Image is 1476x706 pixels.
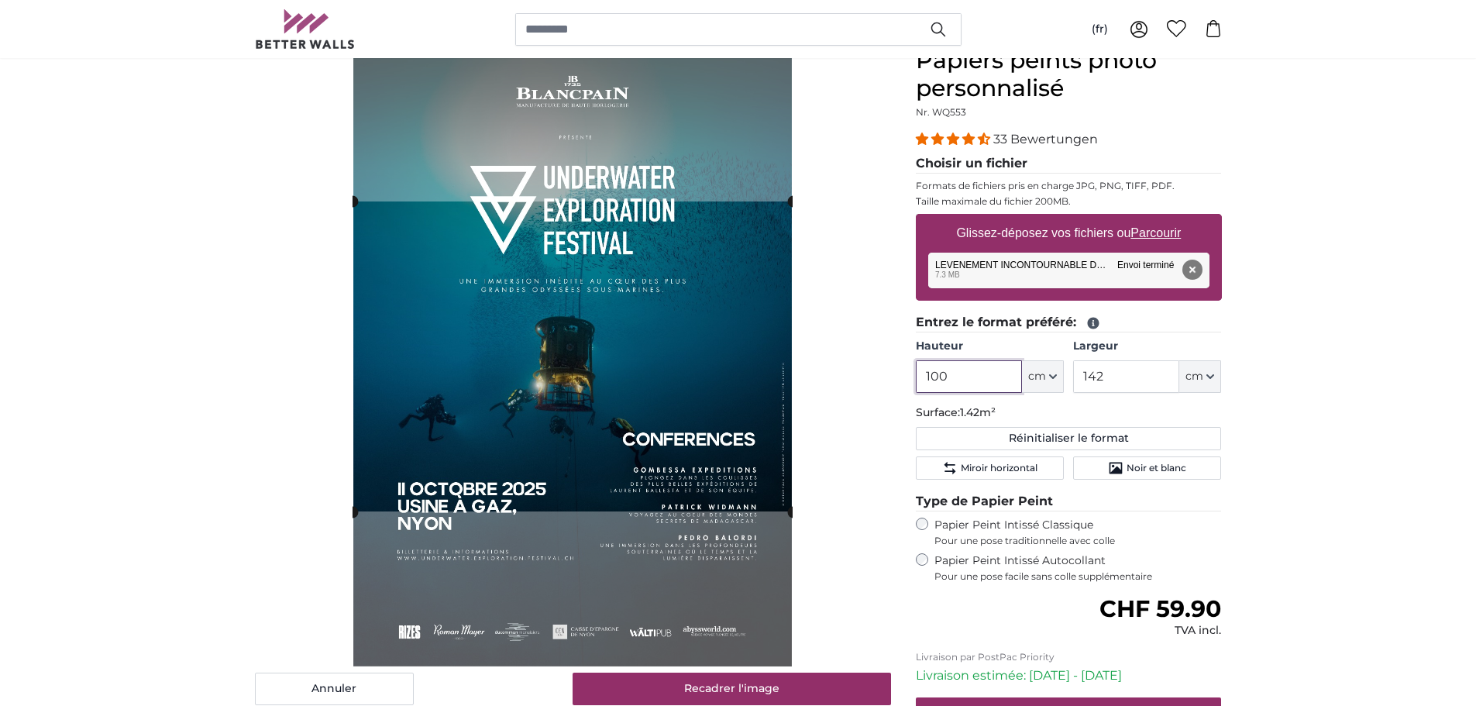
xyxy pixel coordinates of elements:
[255,9,356,49] img: Betterwalls
[916,180,1222,192] p: Formats de fichiers pris en charge JPG, PNG, TIFF, PDF.
[934,535,1222,547] span: Pour une pose traditionnelle avec colle
[1127,462,1186,474] span: Noir et blanc
[916,339,1064,354] label: Hauteur
[1073,456,1221,480] button: Noir et blanc
[916,492,1222,511] legend: Type de Papier Peint
[1022,360,1064,393] button: cm
[934,518,1222,547] label: Papier Peint Intissé Classique
[1179,360,1221,393] button: cm
[255,673,414,705] button: Annuler
[916,427,1222,450] button: Réinitialiser le format
[916,106,966,118] span: Nr. WQ553
[960,405,996,419] span: 1.42m²
[573,673,891,705] button: Recadrer l'image
[1079,15,1120,43] button: (fr)
[934,553,1222,583] label: Papier Peint Intissé Autocollant
[961,462,1037,474] span: Miroir horizontal
[916,651,1222,663] p: Livraison par PostPac Priority
[1185,369,1203,384] span: cm
[916,666,1222,685] p: Livraison estimée: [DATE] - [DATE]
[916,46,1222,102] h1: Papiers peints photo personnalisé
[934,570,1222,583] span: Pour une pose facile sans colle supplémentaire
[1028,369,1046,384] span: cm
[950,218,1187,249] label: Glissez-déposez vos fichiers ou
[1099,594,1221,623] span: CHF 59.90
[993,132,1098,146] span: 33 Bewertungen
[916,132,993,146] span: 4.33 stars
[1130,226,1181,239] u: Parcourir
[916,405,1222,421] p: Surface:
[916,456,1064,480] button: Miroir horizontal
[1073,339,1221,354] label: Largeur
[916,313,1222,332] legend: Entrez le format préféré:
[1099,623,1221,639] div: TVA incl.
[916,154,1222,174] legend: Choisir un fichier
[916,195,1222,208] p: Taille maximale du fichier 200MB.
